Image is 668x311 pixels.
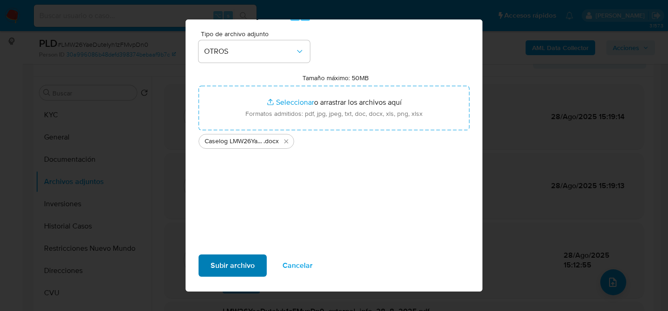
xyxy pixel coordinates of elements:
[270,254,325,277] button: Cancelar
[199,130,469,149] ul: Archivos seleccionados
[205,137,263,146] span: Caselog LMW26YaeDuteIyh1zFMvpDn0 v2
[201,31,312,37] span: Tipo de archivo adjunto
[199,40,310,63] button: OTROS
[211,255,255,276] span: Subir archivo
[283,255,313,276] span: Cancelar
[302,74,369,82] label: Tamaño máximo: 50MB
[281,136,292,147] button: Eliminar Caselog LMW26YaeDuteIyh1zFMvpDn0 v2.docx
[263,137,279,146] span: .docx
[204,47,295,56] span: OTROS
[199,254,267,277] button: Subir archivo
